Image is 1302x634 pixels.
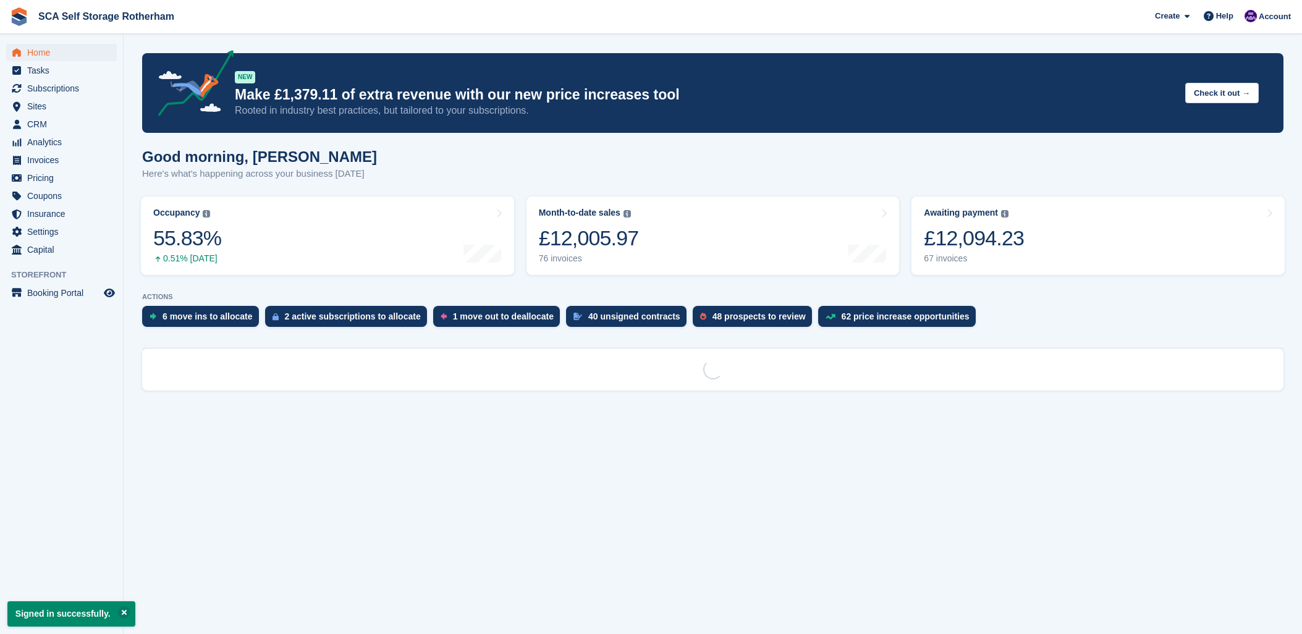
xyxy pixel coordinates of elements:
span: Storefront [11,269,123,281]
span: Invoices [27,151,101,169]
img: active_subscription_to_allocate_icon-d502201f5373d7db506a760aba3b589e785aa758c864c3986d89f69b8ff3... [273,313,279,321]
p: ACTIONS [142,293,1283,301]
a: menu [6,151,117,169]
div: 67 invoices [924,253,1024,264]
span: Settings [27,223,101,240]
div: 40 unsigned contracts [588,311,680,321]
span: Subscriptions [27,80,101,97]
a: menu [6,44,117,61]
span: Create [1155,10,1180,22]
span: Coupons [27,187,101,205]
span: Capital [27,241,101,258]
a: 62 price increase opportunities [818,306,982,333]
a: Preview store [102,285,117,300]
div: 0.51% [DATE] [153,253,221,264]
span: Home [27,44,101,61]
p: Rooted in industry best practices, but tailored to your subscriptions. [235,104,1175,117]
a: menu [6,241,117,258]
span: Pricing [27,169,101,187]
a: menu [6,98,117,115]
a: menu [6,187,117,205]
div: Occupancy [153,208,200,218]
a: Occupancy 55.83% 0.51% [DATE] [141,197,514,275]
a: 2 active subscriptions to allocate [265,306,433,333]
a: menu [6,133,117,151]
img: price-adjustments-announcement-icon-8257ccfd72463d97f412b2fc003d46551f7dbcb40ab6d574587a9cd5c0d94... [148,50,234,120]
a: 1 move out to deallocate [433,306,566,333]
span: Booking Portal [27,284,101,302]
button: Check it out → [1185,83,1259,103]
img: move_ins_to_allocate_icon-fdf77a2bb77ea45bf5b3d319d69a93e2d87916cf1d5bf7949dd705db3b84f3ca.svg [150,313,156,320]
img: prospect-51fa495bee0391a8d652442698ab0144808aea92771e9ea1ae160a38d050c398.svg [700,313,706,320]
div: 1 move out to deallocate [453,311,554,321]
div: 2 active subscriptions to allocate [285,311,421,321]
img: move_outs_to_deallocate_icon-f764333ba52eb49d3ac5e1228854f67142a1ed5810a6f6cc68b1a99e826820c5.svg [441,313,447,320]
img: contract_signature_icon-13c848040528278c33f63329250d36e43548de30e8caae1d1a13099fd9432cc5.svg [573,313,582,320]
div: 55.83% [153,226,221,251]
p: Make £1,379.11 of extra revenue with our new price increases tool [235,86,1175,104]
span: Sites [27,98,101,115]
div: £12,005.97 [539,226,639,251]
a: menu [6,205,117,222]
a: menu [6,80,117,97]
div: 48 prospects to review [712,311,806,321]
img: icon-info-grey-7440780725fd019a000dd9b08b2336e03edf1995a4989e88bcd33f0948082b44.svg [203,210,210,218]
span: CRM [27,116,101,133]
img: icon-info-grey-7440780725fd019a000dd9b08b2336e03edf1995a4989e88bcd33f0948082b44.svg [624,210,631,218]
img: icon-info-grey-7440780725fd019a000dd9b08b2336e03edf1995a4989e88bcd33f0948082b44.svg [1001,210,1008,218]
p: Signed in successfully. [7,601,135,627]
p: Here's what's happening across your business [DATE] [142,167,377,181]
div: 76 invoices [539,253,639,264]
a: 48 prospects to review [693,306,818,333]
a: menu [6,116,117,133]
img: stora-icon-8386f47178a22dfd0bd8f6a31ec36ba5ce8667c1dd55bd0f319d3a0aa187defe.svg [10,7,28,26]
a: SCA Self Storage Rotherham [33,6,179,27]
span: Insurance [27,205,101,222]
a: Awaiting payment £12,094.23 67 invoices [911,197,1285,275]
div: Awaiting payment [924,208,998,218]
a: menu [6,284,117,302]
a: 40 unsigned contracts [566,306,693,333]
span: Tasks [27,62,101,79]
h1: Good morning, [PERSON_NAME] [142,148,377,165]
div: £12,094.23 [924,226,1024,251]
a: 6 move ins to allocate [142,306,265,333]
span: Help [1216,10,1233,22]
div: 6 move ins to allocate [163,311,253,321]
a: menu [6,223,117,240]
a: menu [6,169,117,187]
img: price_increase_opportunities-93ffe204e8149a01c8c9dc8f82e8f89637d9d84a8eef4429ea346261dce0b2c0.svg [826,314,835,319]
a: menu [6,62,117,79]
img: Kelly Neesham [1245,10,1257,22]
div: Month-to-date sales [539,208,620,218]
span: Account [1259,11,1291,23]
span: Analytics [27,133,101,151]
div: NEW [235,71,255,83]
div: 62 price increase opportunities [842,311,970,321]
a: Month-to-date sales £12,005.97 76 invoices [526,197,900,275]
